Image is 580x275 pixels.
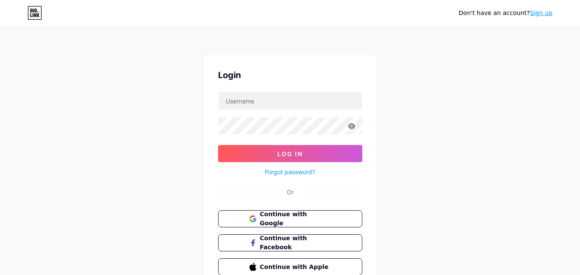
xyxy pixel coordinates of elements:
[218,145,362,162] button: Log In
[265,167,315,176] a: Forgot password?
[218,210,362,227] button: Continue with Google
[287,187,294,196] div: Or
[530,9,553,16] a: Sign up
[218,234,362,251] button: Continue with Facebook
[260,210,331,228] span: Continue with Google
[218,69,362,82] div: Login
[219,92,362,109] input: Username
[260,234,331,252] span: Continue with Facebook
[260,263,331,272] span: Continue with Apple
[459,9,553,18] div: Don't have an account?
[277,150,303,157] span: Log In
